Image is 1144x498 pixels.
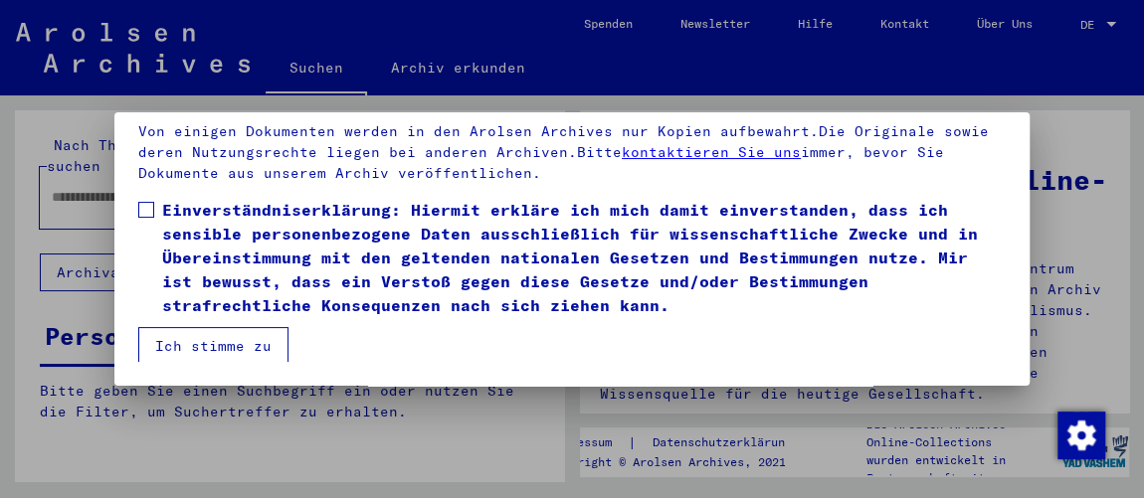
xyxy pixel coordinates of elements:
div: Zustimmung ändern [1056,411,1104,458]
span: Einverständniserklärung: Hiermit erkläre ich mich damit einverstanden, dass ich sensible personen... [162,198,1006,317]
img: Zustimmung ändern [1057,412,1105,459]
a: kontaktieren Sie uns [622,143,801,161]
p: Von einigen Dokumenten werden in den Arolsen Archives nur Kopien aufbewahrt.Die Originale sowie d... [138,121,1006,184]
button: Ich stimme zu [138,327,288,365]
